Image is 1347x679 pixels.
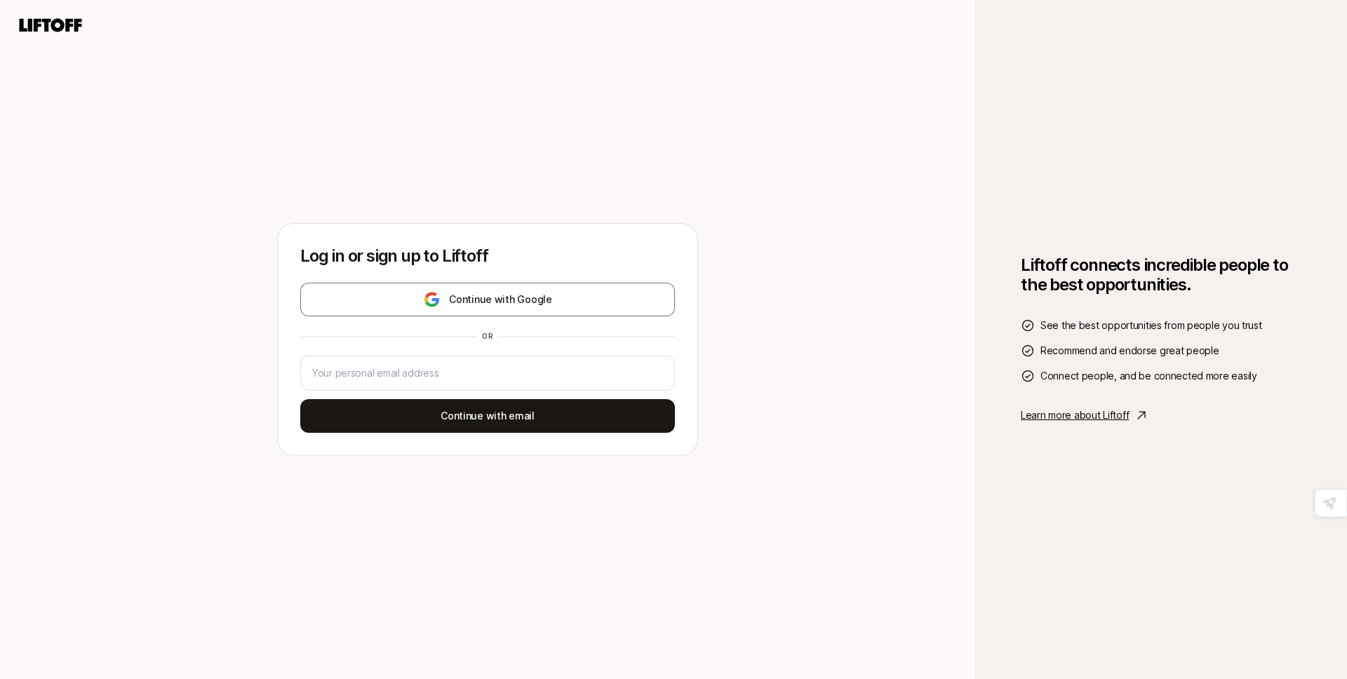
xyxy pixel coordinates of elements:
span: Recommend and endorse great people [1040,342,1219,359]
h1: Liftoff connects incredible people to the best opportunities. [1021,255,1301,295]
a: Learn more about Liftoff [1021,407,1301,424]
button: Continue with email [300,399,675,433]
img: google-logo [423,291,441,308]
p: Log in or sign up to Liftoff [300,246,675,266]
div: or [476,330,499,342]
p: Learn more about Liftoff [1021,407,1129,424]
span: See the best opportunities from people you trust [1040,317,1262,334]
span: Connect people, and be connected more easily [1040,368,1257,384]
button: Continue with Google [300,283,675,316]
input: Your personal email address [312,365,663,382]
